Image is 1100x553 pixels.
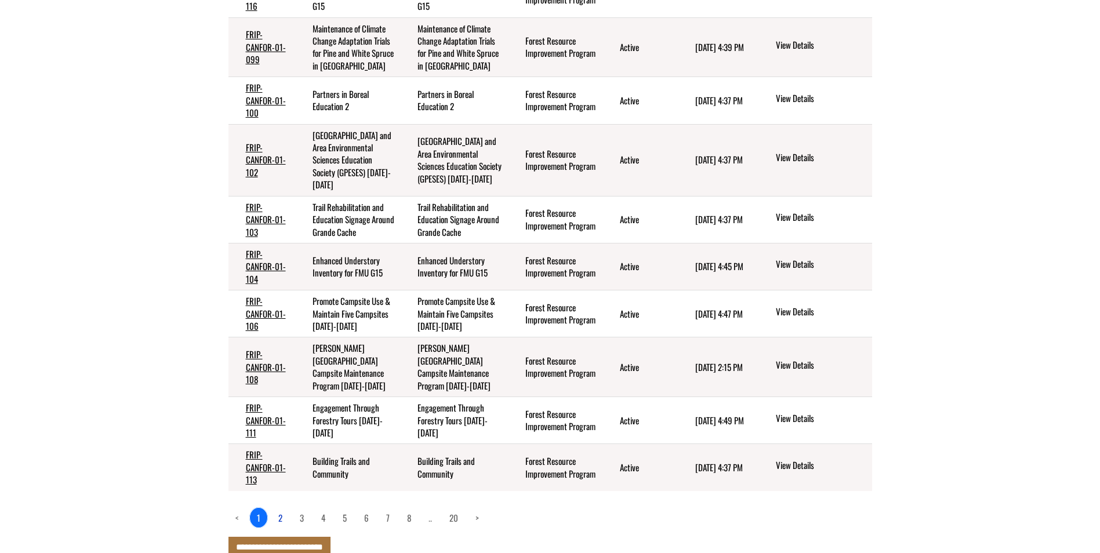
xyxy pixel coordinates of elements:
[776,412,867,426] a: View details
[508,124,602,196] td: Forest Resource Improvement Program
[757,290,872,337] td: action menu
[246,294,286,332] a: FRIP-CANFOR-01-106
[379,508,397,527] a: page 7
[776,305,867,319] a: View details
[228,337,295,397] td: FRIP-CANFOR-01-108
[695,260,743,272] time: [DATE] 4:45 PM
[602,290,678,337] td: Active
[602,243,678,290] td: Active
[776,359,867,373] a: View details
[295,397,400,444] td: Engagement Through Forestry Tours 2022-2026
[776,459,867,473] a: View details
[602,337,678,397] td: Active
[695,153,743,166] time: [DATE] 4:37 PM
[400,124,508,196] td: Grande Prairie and Area Environmental Sciences Education Society (GPESES) 2022-2026
[678,337,757,397] td: 7/11/2025 2:15 PM
[442,508,465,527] a: page 20
[228,290,295,337] td: FRIP-CANFOR-01-106
[776,211,867,225] a: View details
[228,444,295,491] td: FRIP-CANFOR-01-113
[228,196,295,243] td: FRIP-CANFOR-01-103
[757,124,872,196] td: action menu
[246,81,286,119] a: FRIP-CANFOR-01-100
[508,243,602,290] td: Forest Resource Improvement Program
[246,141,286,179] a: FRIP-CANFOR-01-102
[228,124,295,196] td: FRIP-CANFOR-01-102
[757,243,872,290] td: action menu
[776,258,867,272] a: View details
[695,361,743,373] time: [DATE] 2:15 PM
[293,508,311,527] a: page 3
[757,337,872,397] td: action menu
[776,92,867,106] a: View details
[295,290,400,337] td: Promote Campsite Use & Maintain Five Campsites 2022-2027
[400,337,508,397] td: Hines Creek Area Campsite Maintenance Program 2022-2026
[271,508,289,527] a: page 2
[295,77,400,124] td: Partners in Boreal Education 2
[228,397,295,444] td: FRIP-CANFOR-01-111
[295,196,400,243] td: Trail Rehabilitation and Education Signage Around Grande Cache
[695,414,744,427] time: [DATE] 4:49 PM
[400,397,508,444] td: Engagement Through Forestry Tours 2022-2026
[757,196,872,243] td: action menu
[228,77,295,124] td: FRIP-CANFOR-01-100
[508,290,602,337] td: Forest Resource Improvement Program
[508,337,602,397] td: Forest Resource Improvement Program
[757,17,872,77] td: action menu
[678,290,757,337] td: 5/7/2025 4:47 PM
[314,508,332,527] a: page 4
[246,348,286,385] a: FRIP-CANFOR-01-108
[295,337,400,397] td: Hines Creek Area Campsite Maintenance Program 2022-2026
[246,401,286,439] a: FRIP-CANFOR-01-111
[400,77,508,124] td: Partners in Boreal Education 2
[400,290,508,337] td: Promote Campsite Use & Maintain Five Campsites 2022-2027
[602,17,678,77] td: Active
[602,124,678,196] td: Active
[678,444,757,491] td: 6/6/2025 4:37 PM
[469,508,486,527] a: Next page
[508,17,602,77] td: Forest Resource Improvement Program
[678,77,757,124] td: 6/6/2025 4:37 PM
[249,507,268,528] a: 1
[678,196,757,243] td: 6/6/2025 4:37 PM
[776,39,867,53] a: View details
[695,461,743,474] time: [DATE] 4:37 PM
[602,77,678,124] td: Active
[776,151,867,165] a: View details
[400,243,508,290] td: Enhanced Understory Inventory for FMU G15
[508,77,602,124] td: Forest Resource Improvement Program
[400,444,508,491] td: Building Trails and Community
[228,243,295,290] td: FRIP-CANFOR-01-104
[400,508,418,527] a: page 8
[678,243,757,290] td: 5/7/2025 4:45 PM
[246,201,286,238] a: FRIP-CANFOR-01-103
[678,17,757,77] td: 5/7/2025 4:39 PM
[246,248,286,285] a: FRIP-CANFOR-01-104
[508,397,602,444] td: Forest Resource Improvement Program
[295,243,400,290] td: Enhanced Understory Inventory for FMU G15
[228,508,246,527] a: Previous page
[400,17,508,77] td: Maintenance of Climate Change Adaptation Trials for Pine and White Spruce in Alberta
[295,444,400,491] td: Building Trails and Community
[757,397,872,444] td: action menu
[602,397,678,444] td: Active
[508,196,602,243] td: Forest Resource Improvement Program
[757,77,872,124] td: action menu
[422,508,439,527] a: Load more pages
[246,448,286,486] a: FRIP-CANFOR-01-113
[508,444,602,491] td: Forest Resource Improvement Program
[228,17,295,77] td: FRIP-CANFOR-01-099
[678,124,757,196] td: 6/6/2025 4:37 PM
[757,444,872,491] td: action menu
[602,444,678,491] td: Active
[336,508,354,527] a: page 5
[246,28,286,66] a: FRIP-CANFOR-01-099
[695,41,744,53] time: [DATE] 4:39 PM
[602,196,678,243] td: Active
[678,397,757,444] td: 5/7/2025 4:49 PM
[695,213,743,225] time: [DATE] 4:37 PM
[357,508,376,527] a: page 6
[295,124,400,196] td: Grande Prairie and Area Environmental Sciences Education Society (GPESES) 2022-2026
[295,17,400,77] td: Maintenance of Climate Change Adaptation Trials for Pine and White Spruce in Alberta
[695,307,743,320] time: [DATE] 4:47 PM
